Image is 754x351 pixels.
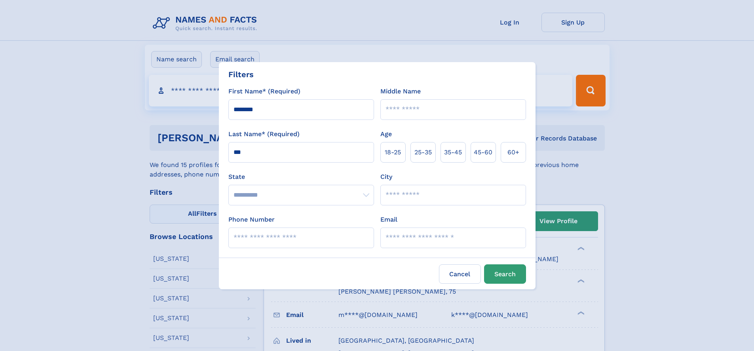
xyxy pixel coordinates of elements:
label: Phone Number [228,215,275,224]
span: 60+ [507,148,519,157]
span: 25‑35 [414,148,432,157]
span: 45‑60 [474,148,492,157]
label: Last Name* (Required) [228,129,300,139]
div: Filters [228,68,254,80]
label: Email [380,215,397,224]
label: Age [380,129,392,139]
span: 18‑25 [385,148,401,157]
label: First Name* (Required) [228,87,300,96]
button: Search [484,264,526,284]
span: 35‑45 [444,148,462,157]
label: City [380,172,392,182]
label: Cancel [439,264,481,284]
label: State [228,172,374,182]
label: Middle Name [380,87,421,96]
